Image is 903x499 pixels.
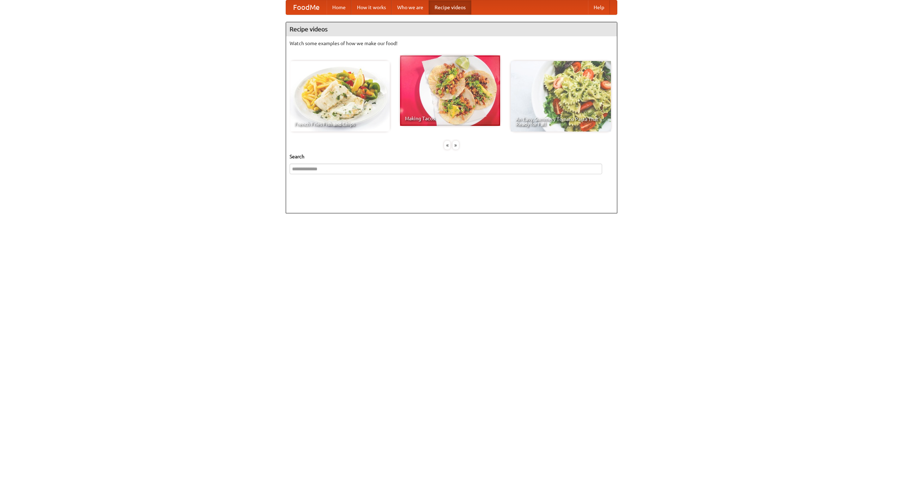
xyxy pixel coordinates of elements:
[286,22,617,36] h4: Recipe videos
[429,0,471,14] a: Recipe videos
[286,0,327,14] a: FoodMe
[327,0,351,14] a: Home
[516,117,606,127] span: An Easy, Summery Tomato Pasta That's Ready for Fall
[588,0,610,14] a: Help
[290,61,390,132] a: French Fries Fish and Chips
[290,153,613,160] h5: Search
[405,116,495,121] span: Making Tacos
[290,40,613,47] p: Watch some examples of how we make our food!
[351,0,392,14] a: How it works
[453,141,459,150] div: »
[444,141,450,150] div: «
[295,122,385,127] span: French Fries Fish and Chips
[392,0,429,14] a: Who we are
[511,61,611,132] a: An Easy, Summery Tomato Pasta That's Ready for Fall
[400,55,500,126] a: Making Tacos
